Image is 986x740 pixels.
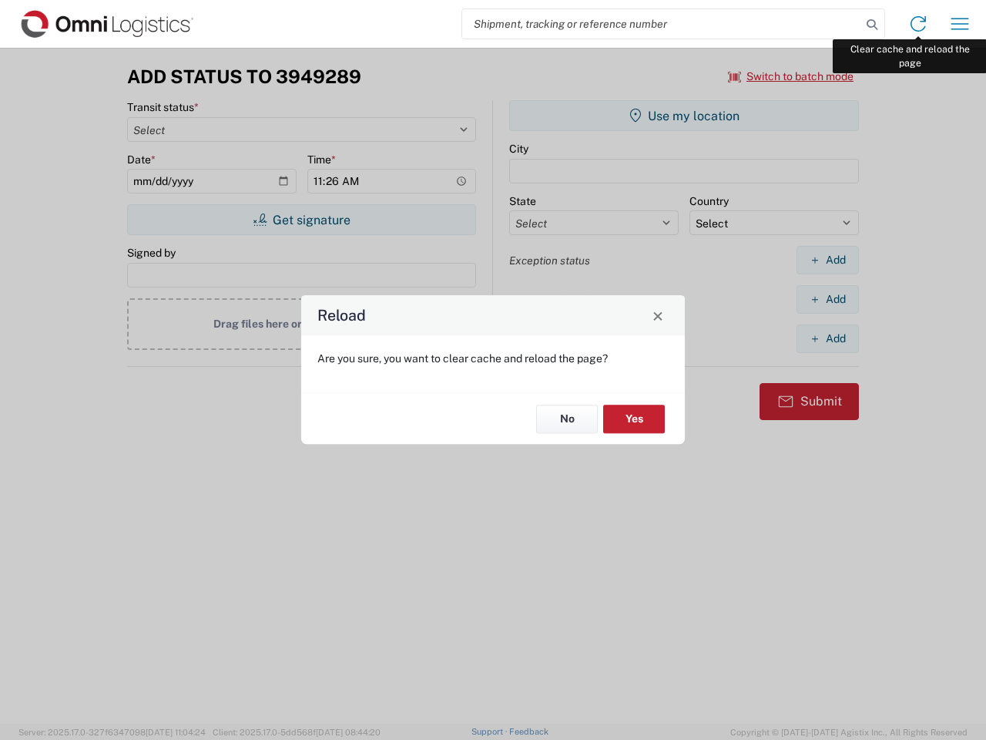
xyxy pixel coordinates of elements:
button: Yes [603,405,665,433]
button: Close [647,304,669,326]
p: Are you sure, you want to clear cache and reload the page? [317,351,669,365]
input: Shipment, tracking or reference number [462,9,861,39]
h4: Reload [317,304,366,327]
button: No [536,405,598,433]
